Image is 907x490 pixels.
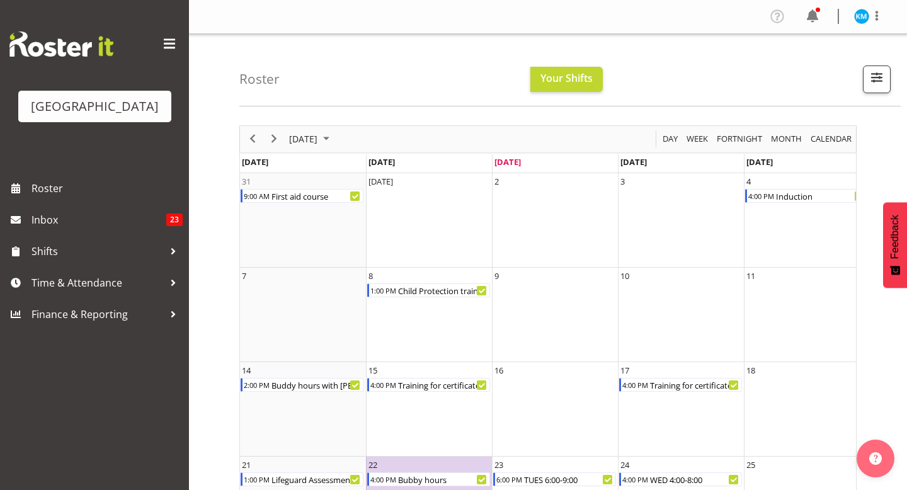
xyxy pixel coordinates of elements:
div: 11 [746,270,755,282]
div: 4:00 PM [369,379,397,391]
div: 17 [620,364,629,377]
div: Buddy hours with Hamish Begin From Sunday, September 14, 2025 at 2:00:00 PM GMT+12:00 Ends At Sun... [241,378,363,392]
td: Wednesday, September 10, 2025 [618,268,744,362]
div: WED 4:00-8:00 [649,473,741,486]
td: Wednesday, September 3, 2025 [618,173,744,268]
div: 31 [242,175,251,188]
div: 3 [620,175,625,188]
div: TUES 6:00-9:00 Begin From Tuesday, September 23, 2025 at 6:00:00 PM GMT+12:00 Ends At Tuesday, Se... [493,472,616,486]
div: 14 [242,364,251,377]
div: 18 [746,364,755,377]
td: Tuesday, September 9, 2025 [492,268,618,362]
div: Training for certificate Begin From Monday, September 15, 2025 at 4:00:00 PM GMT+12:00 Ends At Mo... [367,378,490,392]
div: 6:00 PM [495,473,523,486]
td: Wednesday, September 17, 2025 [618,362,744,457]
button: Your Shifts [530,67,603,92]
div: Training for certificate [397,379,489,391]
div: 15 [368,364,377,377]
div: Child Protection training [397,284,489,297]
td: Monday, September 15, 2025 [366,362,492,457]
td: Tuesday, September 2, 2025 [492,173,618,268]
div: Training for certificate Begin From Wednesday, September 17, 2025 at 4:00:00 PM GMT+12:00 Ends At... [619,378,742,392]
div: 22 [368,459,377,471]
div: 4 [746,175,751,188]
div: TUES 6:00-9:00 [523,473,615,486]
div: First aid course [270,190,363,202]
td: Sunday, September 7, 2025 [240,268,366,362]
img: kate-meulenbroek11895.jpg [854,9,869,24]
div: 2 [494,175,499,188]
span: calendar [809,131,853,147]
div: 8 [368,270,373,282]
span: Finance & Reporting [31,305,164,324]
span: Week [685,131,709,147]
span: Roster [31,179,183,198]
button: Timeline Day [661,131,680,147]
div: Induction [775,190,867,202]
div: 23 [494,459,503,471]
td: Tuesday, September 16, 2025 [492,362,618,457]
div: next period [263,126,285,152]
button: Month [809,131,854,147]
div: Bubby hours [397,473,489,486]
td: Thursday, September 11, 2025 [744,268,870,362]
button: Timeline Week [685,131,710,147]
button: September 2025 [287,131,335,147]
div: 4:00 PM [621,473,649,486]
div: Bubby hours Begin From Monday, September 22, 2025 at 4:00:00 PM GMT+12:00 Ends At Monday, Septemb... [367,472,490,486]
div: 1:00 PM [242,473,270,486]
div: 25 [746,459,755,471]
span: [DATE] [746,156,773,168]
div: 16 [494,364,503,377]
div: 24 [620,459,629,471]
span: Shifts [31,242,164,261]
div: Lifeguard Assessment Begin From Sunday, September 21, 2025 at 1:00:00 PM GMT+12:00 Ends At Sunday... [241,472,363,486]
div: 9 [494,270,499,282]
h4: Roster [239,72,280,86]
div: 4:00 PM [747,190,775,202]
div: WED 4:00-8:00 Begin From Wednesday, September 24, 2025 at 4:00:00 PM GMT+12:00 Ends At Wednesday,... [619,472,742,486]
td: Monday, September 1, 2025 [366,173,492,268]
span: Day [661,131,679,147]
span: Feedback [889,215,901,259]
td: Sunday, August 31, 2025 [240,173,366,268]
button: Previous [244,131,261,147]
img: help-xxl-2.png [869,452,882,465]
div: previous period [242,126,263,152]
div: First aid course Begin From Sunday, August 31, 2025 at 9:00:00 AM GMT+12:00 Ends At Sunday, Augus... [241,189,363,203]
div: Training for certificate [649,379,741,391]
div: Induction Begin From Thursday, September 4, 2025 at 4:00:00 PM GMT+12:00 Ends At Thursday, Septem... [745,189,868,203]
div: 7 [242,270,246,282]
img: Rosterit website logo [9,31,113,57]
div: 21 [242,459,251,471]
td: Monday, September 8, 2025 [366,268,492,362]
div: 1:00 PM [369,284,397,297]
button: Feedback - Show survey [883,202,907,288]
span: [DATE] [288,131,319,147]
button: Timeline Month [769,131,804,147]
td: Thursday, September 4, 2025 [744,173,870,268]
span: Month [770,131,803,147]
span: [DATE] [620,156,647,168]
span: Fortnight [716,131,763,147]
button: Next [266,131,283,147]
span: [DATE] [242,156,268,168]
td: Thursday, September 18, 2025 [744,362,870,457]
button: Filter Shifts [863,66,891,93]
div: 4:00 PM [621,379,649,391]
div: 2:00 PM [242,379,270,391]
span: Time & Attendance [31,273,164,292]
div: September 2025 [285,126,337,152]
span: [DATE] [368,156,395,168]
div: 9:00 AM [242,190,270,202]
span: Inbox [31,210,166,229]
div: 4:00 PM [369,473,397,486]
div: [DATE] [368,175,393,188]
span: [DATE] [494,156,521,168]
div: Buddy hours with [PERSON_NAME] [270,379,363,391]
span: Your Shifts [540,71,593,85]
td: Sunday, September 14, 2025 [240,362,366,457]
div: 10 [620,270,629,282]
div: Lifeguard Assessment [270,473,363,486]
div: [GEOGRAPHIC_DATA] [31,97,159,116]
